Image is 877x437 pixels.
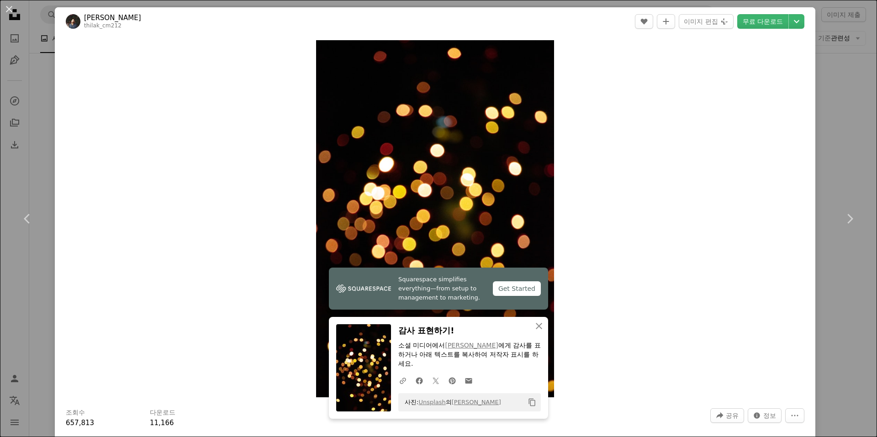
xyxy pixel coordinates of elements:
[679,14,733,29] button: 이미지 편집
[150,408,175,417] h3: 다운로드
[150,419,174,427] span: 11,166
[789,14,804,29] button: 다운로드 크기 선택
[398,324,541,337] h3: 감사 표현하기!
[84,22,122,29] a: thilak_cm212
[329,268,548,310] a: Squarespace simplifies everything—from setup to management to marketing.Get Started
[657,14,675,29] button: 컬렉션에 추가
[66,408,85,417] h3: 조회수
[710,408,744,423] button: 이 이미지 공유
[493,281,541,296] div: Get Started
[418,399,445,405] a: Unsplash
[726,409,739,422] span: 공유
[66,14,80,29] img: Thilak Mohan의 프로필로 이동
[398,341,541,369] p: 소셜 미디어에서 에게 감사를 표하거나 아래 텍스트를 복사하여 저작자 표시를 하세요.
[635,14,653,29] button: 좋아요
[66,419,94,427] span: 657,813
[444,371,460,390] a: Pinterest에 공유
[398,275,486,302] span: Squarespace simplifies everything—from setup to management to marketing.
[822,175,877,263] a: 다음
[460,371,477,390] a: 이메일로 공유에 공유
[737,14,788,29] a: 무료 다운로드
[445,342,498,349] a: [PERSON_NAME]
[785,408,804,423] button: 더 많은 작업
[411,371,428,390] a: Facebook에 공유
[400,395,501,410] span: 사진: 의
[316,40,554,397] img: 노란색과 빨간색 보케 조명
[336,282,391,295] img: file-1747939142011-51e5cc87e3c9
[748,408,782,423] button: 이 이미지 관련 통계
[524,395,540,410] button: 클립보드에 복사하기
[452,399,501,405] a: [PERSON_NAME]
[763,409,776,422] span: 정보
[84,13,141,22] a: [PERSON_NAME]
[428,371,444,390] a: Twitter에 공유
[316,40,554,397] button: 이 이미지 확대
